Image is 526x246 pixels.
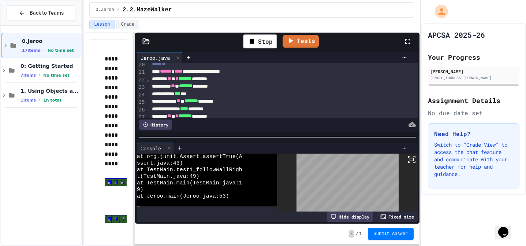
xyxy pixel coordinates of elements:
[137,61,146,69] div: 20
[428,95,519,106] h2: Assignment Details
[430,68,517,75] div: [PERSON_NAME]
[137,144,165,152] div: Console
[368,228,414,240] button: Submit Answer
[137,54,174,62] div: Jeroo.java
[137,52,183,63] div: Jeroo.java
[137,154,242,160] span: at org.junit.Assert.assertTrue(A
[137,193,229,200] span: at Jeroo.main(Jeroo.java:53)
[43,73,70,78] span: No time set
[137,143,174,154] div: Console
[356,231,358,237] span: /
[123,5,172,14] span: 2.2.MazeWalker
[243,34,277,48] div: Stop
[43,47,45,53] span: •
[20,98,36,103] span: 1 items
[146,77,150,82] span: Fold line
[427,3,450,20] div: My Account
[434,129,513,138] h3: Need Help?
[30,9,64,17] span: Back to Teams
[137,99,146,106] div: 25
[430,75,517,81] div: [EMAIL_ADDRESS][DOMAIN_NAME]
[495,217,519,239] iframe: chat widget
[116,20,139,29] button: Grade
[43,98,61,103] span: 1h total
[96,7,114,13] span: 0.Jeroo
[349,230,354,238] span: -
[137,160,183,167] span: ssert.java:43)
[137,167,242,173] span: at TestMain.test1_followWallRigh
[89,20,115,29] button: Lesson
[137,84,146,91] div: 23
[39,97,40,103] span: •
[139,120,172,130] div: History
[22,38,80,44] span: 0.Jeroo
[327,212,373,222] div: Hide display
[137,180,242,187] span: at TestMain.main(TestMain.java:1
[20,63,80,69] span: 0: Getting Started
[434,141,513,178] p: Switch to "Grade View" to access the chat feature and communicate with your teacher for help and ...
[137,173,199,180] span: t(TestMain.java:49)
[377,212,418,222] div: Fixed size
[428,109,519,117] div: No due date set
[137,106,146,114] div: 26
[20,88,80,94] span: 1. Using Objects and Methods
[137,76,146,84] div: 22
[137,187,143,193] span: 9)
[39,72,40,78] span: •
[374,231,408,237] span: Submit Answer
[428,52,519,62] h2: Your Progress
[22,48,40,53] span: 17 items
[137,114,146,121] div: 27
[428,30,485,40] h1: APCSA 2025-26
[20,73,36,78] span: 7 items
[137,69,146,76] div: 21
[359,231,362,237] span: 1
[137,91,146,99] div: 24
[283,35,319,48] a: Tests
[7,5,75,21] button: Back to Teams
[48,48,74,53] span: No time set
[117,7,120,13] span: /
